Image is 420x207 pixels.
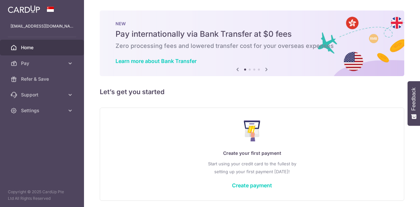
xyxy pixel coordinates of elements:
[10,23,73,30] p: [EMAIL_ADDRESS][DOMAIN_NAME]
[21,60,64,67] span: Pay
[115,42,388,50] h6: Zero processing fees and lowered transfer cost for your overseas expenses
[232,182,272,189] a: Create payment
[21,92,64,98] span: Support
[21,107,64,114] span: Settings
[411,88,417,111] span: Feedback
[100,10,404,76] img: Bank transfer banner
[113,160,391,176] p: Start using your credit card to the fullest by setting up your first payment [DATE]!
[115,21,388,26] p: NEW
[115,58,197,64] a: Learn more about Bank Transfer
[115,29,388,39] h5: Pay internationally via Bank Transfer at $0 fees
[100,87,404,97] h5: Let’s get you started
[21,76,64,82] span: Refer & Save
[8,5,40,13] img: CardUp
[113,149,391,157] p: Create your first payment
[21,44,64,51] span: Home
[408,81,420,126] button: Feedback - Show survey
[244,120,261,141] img: Make Payment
